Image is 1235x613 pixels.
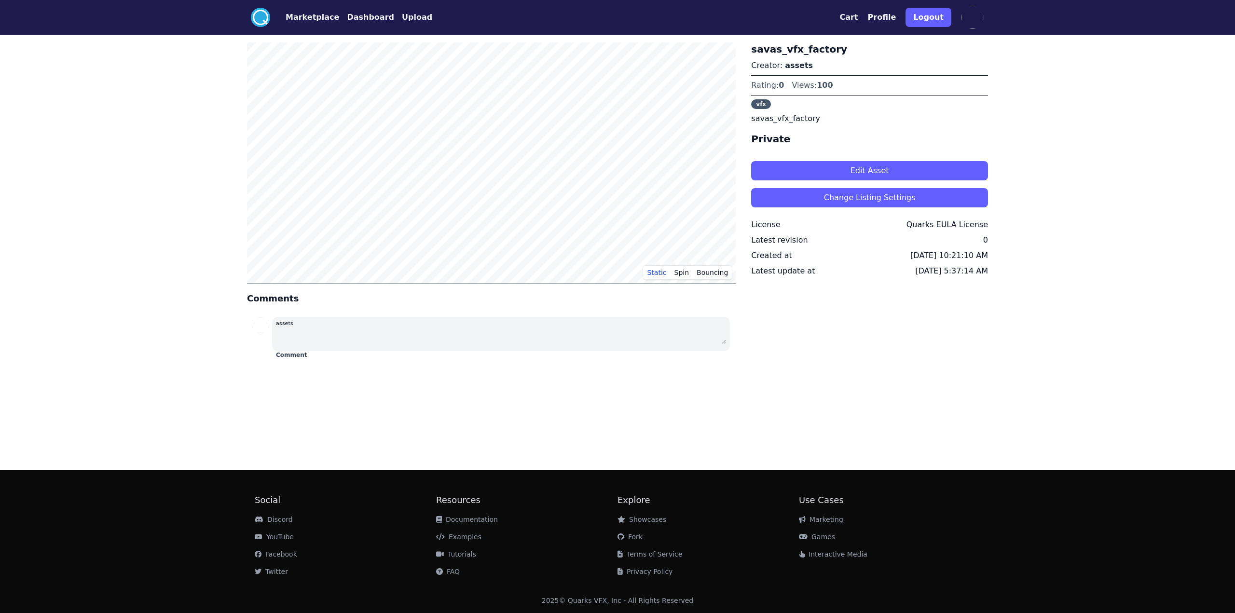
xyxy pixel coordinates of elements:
button: Change Listing Settings [751,188,988,207]
small: assets [276,320,293,327]
div: Rating: [751,80,784,91]
img: profile [253,317,268,332]
div: Latest revision [751,234,808,246]
h4: Comments [247,292,736,305]
button: Logout [906,8,951,27]
a: Upload [394,12,432,23]
button: Bouncing [693,265,732,280]
button: Cart [839,12,858,23]
button: Upload [402,12,432,23]
a: Terms of Service [617,550,682,558]
div: Quarks EULA License [906,219,988,231]
p: Creator: [751,60,988,71]
a: Tutorials [436,550,476,558]
a: assets [785,61,813,70]
span: 100 [817,81,833,90]
button: Dashboard [347,12,394,23]
div: Created at [751,250,792,261]
a: Privacy Policy [617,568,672,575]
div: Latest update at [751,265,815,277]
a: FAQ [436,568,460,575]
a: Twitter [255,568,288,575]
a: Marketing [799,516,843,523]
button: Edit Asset [751,161,988,180]
span: 0 [779,81,784,90]
h4: Private [751,132,988,146]
a: Edit Asset [751,153,988,180]
img: profile [961,6,984,29]
div: 2025 © Quarks VFX, Inc - All Rights Reserved [542,596,694,605]
p: savas_vfx_factory [751,113,988,124]
h2: Social [255,493,436,507]
button: Profile [868,12,896,23]
button: Comment [276,351,307,359]
a: Facebook [255,550,297,558]
div: [DATE] 5:37:14 AM [915,265,988,277]
span: vfx [751,99,771,109]
a: Examples [436,533,481,541]
h2: Explore [617,493,799,507]
a: Discord [255,516,293,523]
div: License [751,219,780,231]
div: Views: [792,80,833,91]
a: Dashboard [339,12,394,23]
h3: savas_vfx_factory [751,42,988,56]
a: Showcases [617,516,666,523]
div: [DATE] 10:21:10 AM [910,250,988,261]
button: Static [643,265,670,280]
a: Logout [906,4,951,31]
a: Interactive Media [799,550,867,558]
a: Documentation [436,516,498,523]
a: Fork [617,533,643,541]
a: Marketplace [270,12,339,23]
h2: Resources [436,493,617,507]
h2: Use Cases [799,493,980,507]
a: YouTube [255,533,294,541]
button: Spin [671,265,693,280]
button: Marketplace [286,12,339,23]
a: Games [799,533,835,541]
div: 0 [983,234,988,246]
